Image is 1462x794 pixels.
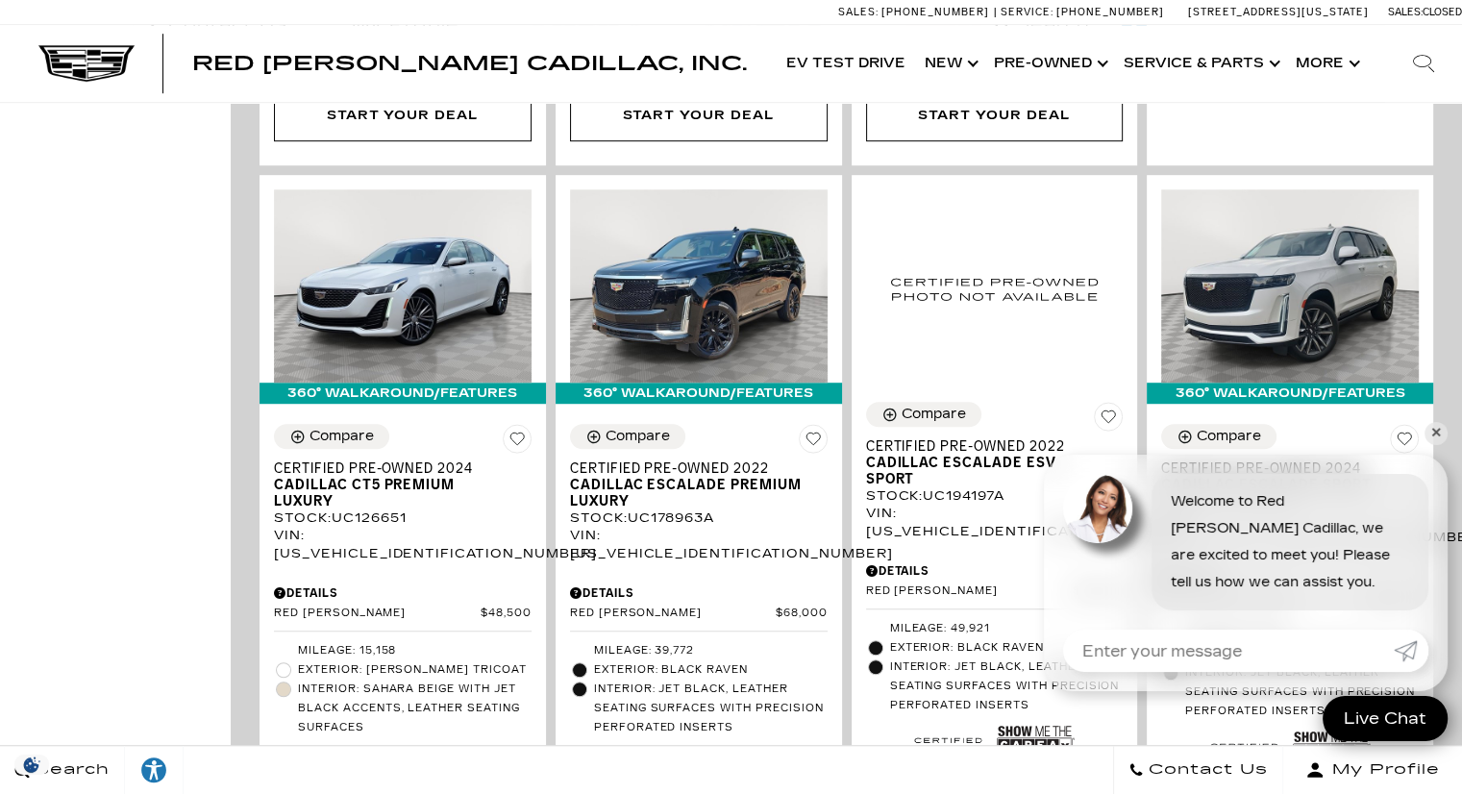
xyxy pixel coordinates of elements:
[310,428,374,445] div: Compare
[298,680,532,737] span: Interior: Sahara Beige with Jet Black Accents, Leather Seating Surfaces
[260,383,546,404] div: 360° WalkAround/Features
[570,607,828,621] a: Red [PERSON_NAME] $68,000
[866,402,981,427] button: Compare Vehicle
[38,45,135,82] img: Cadillac Dark Logo with Cadillac White Text
[866,562,1124,580] div: Pricing Details - Certified Pre-Owned 2022 Cadillac Escalade ESV Sport
[503,424,532,460] button: Save Vehicle
[570,424,685,449] button: Compare Vehicle
[556,383,842,404] div: 360° WalkAround/Features
[1188,6,1369,18] a: [STREET_ADDRESS][US_STATE]
[1394,630,1428,672] a: Submit
[570,89,828,141] div: Start Your Deal
[570,641,828,660] li: Mileage: 39,772
[405,742,483,794] img: Show Me the CARFAX 1-Owner Badge
[1185,663,1419,721] span: Interior: Jet Black, Leather seating surfaces with precision perforated inserts
[918,105,1070,126] div: Start Your Deal
[594,660,828,680] span: Exterior: Black Raven
[866,584,1074,599] span: Red [PERSON_NAME]
[274,424,389,449] button: Compare Vehicle
[274,607,532,621] a: Red [PERSON_NAME] $48,500
[890,638,1124,658] span: Exterior: Black Raven
[1063,474,1132,543] img: Agent profile photo
[1056,6,1164,18] span: [PHONE_NUMBER]
[866,487,1124,505] div: Stock : UC194197A
[570,460,813,477] span: Certified Pre-Owned 2022
[1197,428,1261,445] div: Compare
[1152,474,1428,610] div: Welcome to Red [PERSON_NAME] Cadillac, we are excited to meet you! Please tell us how we can assi...
[570,460,828,509] a: Certified Pre-Owned 2022Cadillac Escalade Premium Luxury
[1334,707,1436,730] span: Live Chat
[125,746,184,794] a: Explore your accessibility options
[1390,424,1419,460] button: Save Vehicle
[866,89,1124,141] div: Start Your Deal
[1063,630,1394,672] input: Enter your message
[606,428,670,445] div: Compare
[984,25,1114,102] a: Pre-Owned
[997,720,1075,772] img: Show Me the CARFAX 1-Owner Badge
[570,477,813,509] span: Cadillac Escalade Premium Luxury
[570,189,828,383] img: 2022 Cadillac Escalade Premium Luxury
[1283,746,1462,794] button: Open user profile menu
[298,660,532,680] span: Exterior: [PERSON_NAME] Tricoat
[909,727,987,764] img: Cadillac Certified Used Vehicle
[915,25,984,102] a: New
[838,7,994,17] a: Sales: [PHONE_NUMBER]
[1205,732,1283,770] img: Cadillac Certified Used Vehicle
[570,584,828,602] div: Pricing Details - Certified Pre-Owned 2022 Cadillac Escalade Premium Luxury
[866,619,1124,638] li: Mileage: 49,921
[274,189,532,383] img: 2024 Cadillac CT5 Premium Luxury
[274,641,532,660] li: Mileage: 15,158
[1113,746,1283,794] a: Contact Us
[327,105,479,126] div: Start Your Deal
[866,438,1124,487] a: Certified Pre-Owned 2022Cadillac Escalade ESV Sport
[1423,6,1462,18] span: Closed
[1293,726,1371,778] img: Show Me the CARFAX 1-Owner Badge
[274,527,532,561] div: VIN: [US_VEHICLE_IDENTIFICATION_NUMBER]
[1323,696,1448,741] a: Live Chat
[192,54,747,73] a: Red [PERSON_NAME] Cadillac, Inc.
[881,6,989,18] span: [PHONE_NUMBER]
[274,607,481,621] span: Red [PERSON_NAME]
[481,607,532,621] span: $48,500
[1094,402,1123,438] button: Save Vehicle
[274,584,532,602] div: Pricing Details - Certified Pre-Owned 2024 Cadillac CT5 Premium Luxury
[125,756,183,784] div: Explore your accessibility options
[274,509,532,527] div: Stock : UC126651
[274,460,517,477] span: Certified Pre-Owned 2024
[777,25,915,102] a: EV Test Drive
[1325,757,1440,783] span: My Profile
[570,607,776,621] span: Red [PERSON_NAME]
[570,527,828,561] div: VIN: [US_VEHICLE_IDENTIFICATION_NUMBER]
[1161,424,1276,449] button: Compare Vehicle
[1286,25,1366,102] button: More
[1147,383,1433,404] div: 360° WalkAround/Features
[30,757,110,783] span: Search
[701,742,779,794] img: Show Me the CARFAX 1-Owner Badge
[890,658,1124,715] span: Interior: Jet Black, Leather seating surfaces with precision perforated inserts
[1385,25,1462,102] div: Search
[799,424,828,460] button: Save Vehicle
[838,6,879,18] span: Sales:
[1144,757,1268,783] span: Contact Us
[274,89,532,141] div: Start Your Deal
[594,680,828,737] span: Interior: Jet Black, Leather seating surfaces with precision perforated inserts
[902,406,966,423] div: Compare
[866,438,1109,455] span: Certified Pre-Owned 2022
[866,584,1124,599] a: Red [PERSON_NAME] $72,500
[1161,189,1419,383] img: 2024 Cadillac Escalade Sport
[622,105,774,126] div: Start Your Deal
[866,455,1109,487] span: Cadillac Escalade ESV Sport
[1114,25,1286,102] a: Service & Parts
[1388,6,1423,18] span: Sales:
[274,477,517,509] span: Cadillac CT5 Premium Luxury
[866,189,1124,387] img: 2022 Cadillac Escalade ESV Sport
[994,7,1169,17] a: Service: [PHONE_NUMBER]
[10,755,54,775] img: Opt-Out Icon
[570,509,828,527] div: Stock : UC178963A
[274,460,532,509] a: Certified Pre-Owned 2024Cadillac CT5 Premium Luxury
[866,505,1124,539] div: VIN: [US_VEHICLE_IDENTIFICATION_NUMBER]
[192,52,747,75] span: Red [PERSON_NAME] Cadillac, Inc.
[776,607,828,621] span: $68,000
[1001,6,1053,18] span: Service:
